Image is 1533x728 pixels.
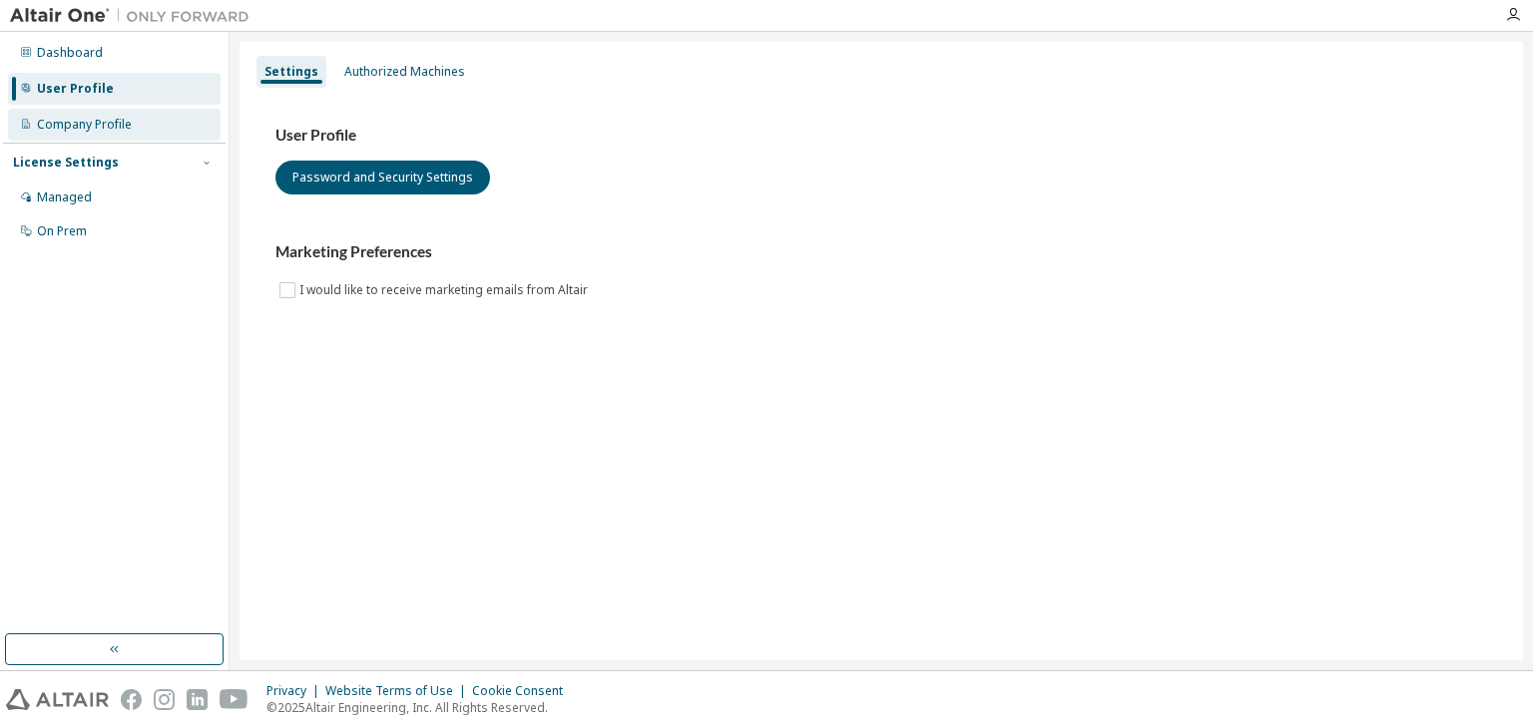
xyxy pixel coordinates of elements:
img: Altair One [10,6,259,26]
div: License Settings [13,155,119,171]
h3: Marketing Preferences [275,242,1487,262]
div: User Profile [37,81,114,97]
label: I would like to receive marketing emails from Altair [299,278,592,302]
div: Company Profile [37,117,132,133]
div: On Prem [37,223,87,239]
button: Password and Security Settings [275,161,490,194]
div: Dashboard [37,45,103,61]
div: Website Terms of Use [325,683,472,699]
div: Managed [37,189,92,205]
div: Privacy [266,683,325,699]
div: Authorized Machines [344,64,465,80]
img: linkedin.svg [187,689,208,710]
img: instagram.svg [154,689,175,710]
img: altair_logo.svg [6,689,109,710]
div: Settings [264,64,318,80]
div: Cookie Consent [472,683,575,699]
img: youtube.svg [220,689,249,710]
h3: User Profile [275,126,1487,146]
img: facebook.svg [121,689,142,710]
p: © 2025 Altair Engineering, Inc. All Rights Reserved. [266,699,575,716]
